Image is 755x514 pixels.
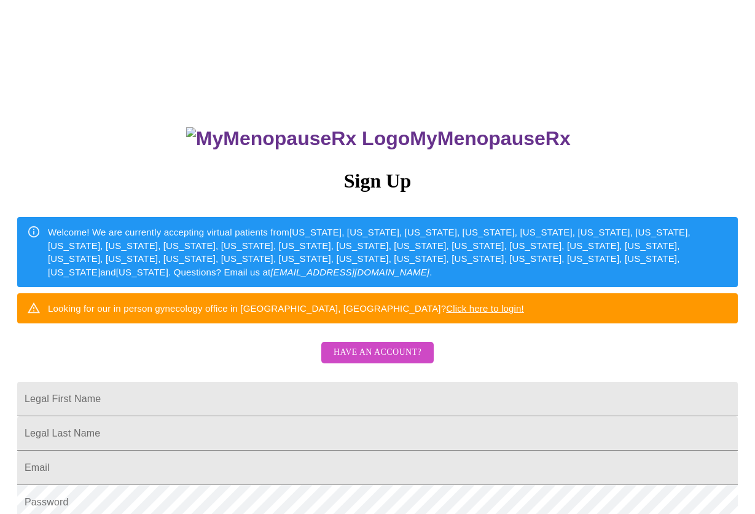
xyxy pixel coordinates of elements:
[318,355,437,366] a: Have an account?
[48,221,728,283] div: Welcome! We are currently accepting virtual patients from [US_STATE], [US_STATE], [US_STATE], [US...
[186,127,410,150] img: MyMenopauseRx Logo
[446,303,524,314] a: Click here to login!
[270,267,429,277] em: [EMAIL_ADDRESS][DOMAIN_NAME]
[321,342,434,363] button: Have an account?
[19,127,738,150] h3: MyMenopauseRx
[17,170,738,192] h3: Sign Up
[48,297,524,320] div: Looking for our in person gynecology office in [GEOGRAPHIC_DATA], [GEOGRAPHIC_DATA]?
[334,345,421,360] span: Have an account?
